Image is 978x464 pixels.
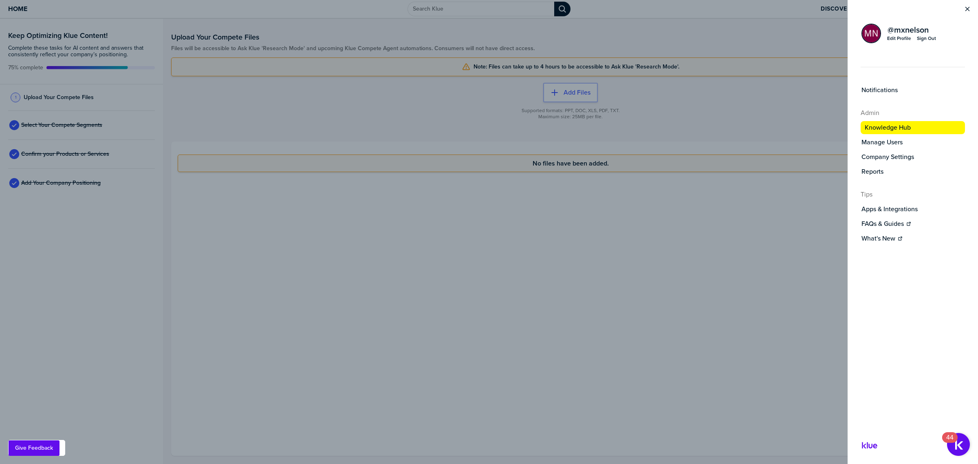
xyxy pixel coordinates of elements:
label: Apps & Integrations [861,205,918,213]
a: Company Settings [861,152,965,162]
button: Sign Out [916,35,936,42]
label: FAQs & Guides [861,220,904,228]
button: Give Feedback [9,440,59,456]
label: Notifications [861,86,898,94]
a: FAQs & Guides [861,219,965,229]
h4: Tips [861,190,965,199]
button: Open Resource Center, 44 new notifications [947,433,970,456]
label: Company Settings [861,153,914,161]
a: What's New [861,234,965,243]
div: 44 [946,437,954,448]
span: @ mxnelson [888,26,929,34]
div: Edit Profile [887,35,911,42]
label: Reports [861,168,883,176]
div: Michael Nelson [861,24,881,43]
button: Close Menu [963,5,971,13]
label: Manage Users [861,138,903,146]
h4: Admin [861,108,965,118]
div: Sign Out [917,35,936,42]
button: Apps & Integrations [861,204,965,214]
a: Edit Profile [887,35,912,42]
label: Knowledge Hub [865,124,911,132]
button: Knowledge Hub [861,121,965,134]
img: 5e96b43822eee63c6bc20f6ff7e30e8f-sml.png [862,24,880,42]
a: @mxnelson [887,25,936,35]
button: Reports [861,167,965,177]
a: Manage Users [861,137,965,147]
a: Notifications [861,85,965,95]
label: What's New [861,234,895,243]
